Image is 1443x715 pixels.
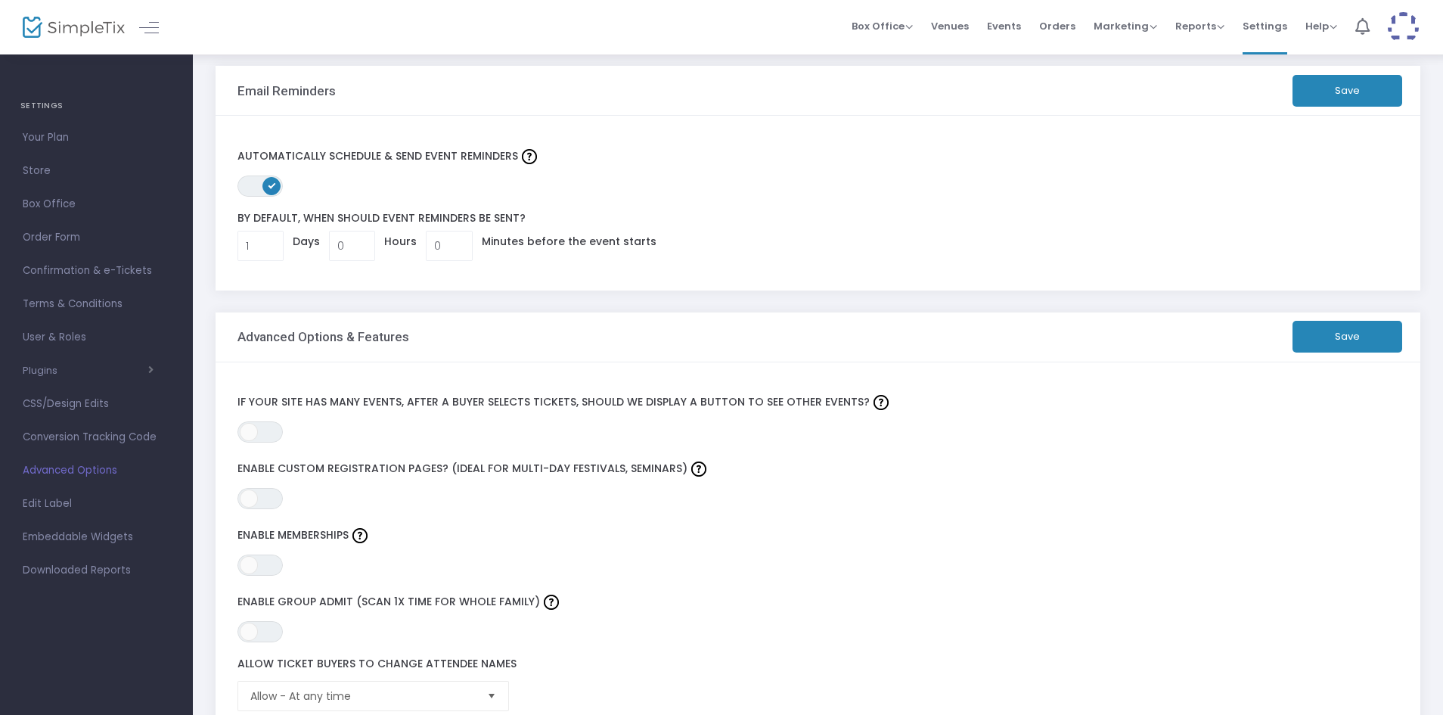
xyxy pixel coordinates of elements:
span: Advanced Options [23,461,170,480]
img: question-mark [691,462,706,477]
span: Help [1305,19,1337,33]
button: Plugins [23,365,154,377]
span: ON [268,181,275,188]
button: Save [1292,75,1402,107]
button: Save [1292,321,1402,353]
h3: Advanced Options & Features [237,329,409,344]
label: Automatically schedule & send event Reminders [237,145,1399,168]
h4: SETTINGS [20,91,172,121]
img: question-mark [874,395,889,410]
span: Downloaded Reports [23,561,170,580]
label: Hours [384,234,417,250]
span: Orders [1039,7,1075,45]
span: Terms & Conditions [23,294,170,314]
span: Events [987,7,1021,45]
span: Box Office [852,19,913,33]
img: question-mark [544,595,559,610]
label: Enable group admit (Scan 1x time for whole family) [237,591,1327,614]
label: Enable custom registration pages? (Ideal for multi-day festivals, seminars) [237,458,1327,480]
span: Store [23,161,170,181]
span: CSS/Design Edits [23,394,170,414]
label: If your site has many events, after a buyer selects tickets, should we display a button to see ot... [237,391,1327,414]
span: Edit Label [23,494,170,514]
label: Enable Memberships [237,524,1327,547]
span: Venues [931,7,969,45]
span: Conversion Tracking Code [23,427,170,447]
span: Allow - At any time [250,689,476,704]
span: Settings [1243,7,1287,45]
span: User & Roles [23,328,170,347]
label: Days [293,234,320,250]
label: Minutes before the event starts [482,234,656,250]
label: Allow Ticket Buyers To Change Attendee Names [237,657,1327,671]
span: Your Plan [23,128,170,148]
span: Confirmation & e-Tickets [23,261,170,281]
h3: Email Reminders [237,83,336,98]
button: Select [481,682,502,710]
span: Embeddable Widgets [23,527,170,547]
span: Order Form [23,228,170,247]
img: question-mark [522,149,537,164]
span: Reports [1175,19,1224,33]
img: question-mark [352,528,368,543]
span: Marketing [1094,19,1157,33]
label: By default, when should event Reminders be sent? [237,212,1399,225]
span: Box Office [23,194,170,214]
